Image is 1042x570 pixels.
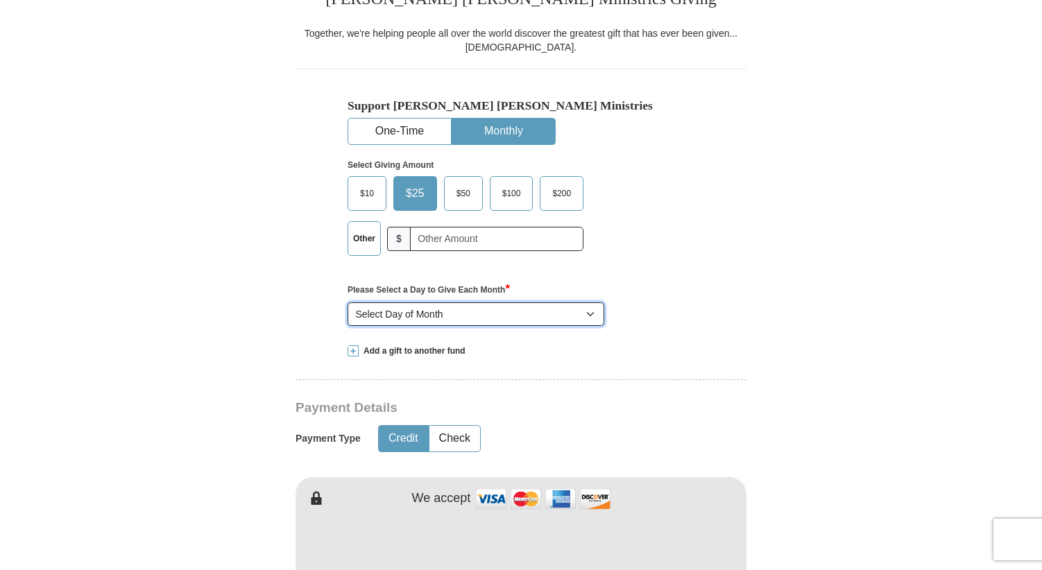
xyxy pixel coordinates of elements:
span: $50 [450,183,477,204]
h4: We accept [412,491,471,506]
span: Add a gift to another fund [359,345,466,357]
strong: Please Select a Day to Give Each Month [348,285,510,295]
h3: Payment Details [296,400,649,416]
strong: Select Giving Amount [348,160,434,170]
div: Together, we're helping people all over the world discover the greatest gift that has ever been g... [296,26,746,54]
button: Check [429,426,480,451]
span: $10 [353,183,381,204]
button: One-Time [348,119,451,144]
img: credit cards accepted [474,484,613,514]
input: Other Amount [410,227,583,251]
h5: Payment Type [296,433,361,444]
span: $100 [495,183,528,204]
span: $ [387,227,411,251]
label: Other [348,222,380,255]
span: $200 [545,183,578,204]
button: Credit [379,426,428,451]
h5: Support [PERSON_NAME] [PERSON_NAME] Ministries [348,98,694,113]
span: $25 [399,183,432,204]
button: Monthly [452,119,555,144]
